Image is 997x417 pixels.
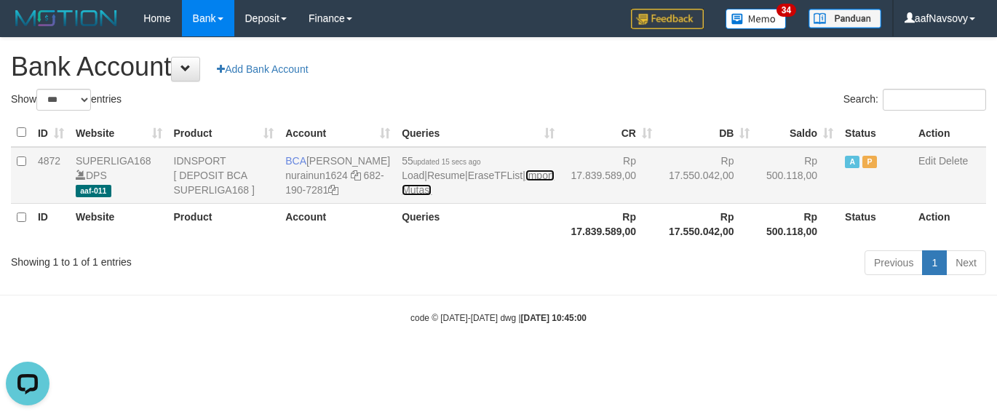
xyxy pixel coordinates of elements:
[658,203,755,245] th: Rp 17.550.042,00
[843,89,986,111] label: Search:
[11,89,122,111] label: Show entries
[70,203,168,245] th: Website
[70,119,168,147] th: Website: activate to sort column ascending
[427,170,465,181] a: Resume
[285,155,306,167] span: BCA
[839,119,913,147] th: Status
[755,203,839,245] th: Rp 500.118,00
[839,203,913,245] th: Status
[922,250,947,275] a: 1
[32,203,70,245] th: ID
[865,250,923,275] a: Previous
[32,119,70,147] th: ID: activate to sort column ascending
[658,119,755,147] th: DB: activate to sort column ascending
[560,119,658,147] th: CR: activate to sort column ascending
[946,250,986,275] a: Next
[396,203,560,245] th: Queries
[328,184,338,196] a: Copy 6821907281 to clipboard
[168,119,280,147] th: Product: activate to sort column ascending
[11,52,986,82] h1: Bank Account
[402,155,480,167] span: 55
[36,89,91,111] select: Showentries
[755,147,839,204] td: Rp 500.118,00
[402,170,424,181] a: Load
[402,170,554,196] a: Import Mutasi
[913,203,986,245] th: Action
[468,170,523,181] a: EraseTFList
[279,147,396,204] td: [PERSON_NAME] 682-190-7281
[809,9,881,28] img: panduan.png
[918,155,936,167] a: Edit
[413,158,481,166] span: updated 15 secs ago
[560,203,658,245] th: Rp 17.839.589,00
[845,156,859,168] span: Active
[11,249,405,269] div: Showing 1 to 1 of 1 entries
[776,4,796,17] span: 34
[32,147,70,204] td: 4872
[631,9,704,29] img: Feedback.jpg
[207,57,317,82] a: Add Bank Account
[658,147,755,204] td: Rp 17.550.042,00
[279,203,396,245] th: Account
[11,7,122,29] img: MOTION_logo.png
[755,119,839,147] th: Saldo: activate to sort column ascending
[939,155,968,167] a: Delete
[76,155,151,167] a: SUPERLIGA168
[410,313,587,323] small: code © [DATE]-[DATE] dwg |
[351,170,361,181] a: Copy nurainun1624 to clipboard
[560,147,658,204] td: Rp 17.839.589,00
[862,156,877,168] span: Paused
[883,89,986,111] input: Search:
[521,313,587,323] strong: [DATE] 10:45:00
[279,119,396,147] th: Account: activate to sort column ascending
[913,119,986,147] th: Action
[168,147,280,204] td: IDNSPORT [ DEPOSIT BCA SUPERLIGA168 ]
[6,6,49,49] button: Open LiveChat chat widget
[285,170,348,181] a: nurainun1624
[168,203,280,245] th: Product
[76,185,111,197] span: aaf-011
[726,9,787,29] img: Button%20Memo.svg
[396,119,560,147] th: Queries: activate to sort column ascending
[402,155,554,196] span: | | |
[70,147,168,204] td: DPS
